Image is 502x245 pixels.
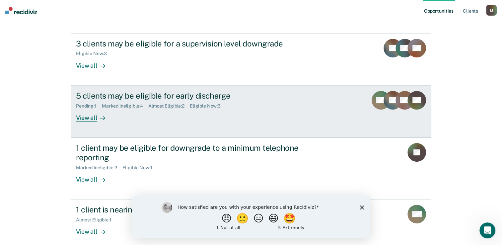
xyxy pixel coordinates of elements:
[71,138,431,200] a: 1 client may be eligible for downgrade to a minimum telephone reportingMarked Ineligible:2Eligibl...
[76,51,112,56] div: Eligible Now : 3
[190,103,226,109] div: Eligible Now : 3
[76,103,102,109] div: Pending : 1
[76,205,309,214] div: 1 client is nearing or past their full-term release date
[76,143,309,162] div: 1 client may be eligible for downgrade to a minimum telephone reporting
[76,56,113,69] div: View all
[132,196,370,238] iframe: Survey by Kim from Recidiviz
[76,217,117,223] div: Almost Eligible : 1
[76,91,309,101] div: 5 clients may be eligible for early discharge
[148,103,190,109] div: Almost Eligible : 2
[479,222,495,238] iframe: Intercom live chat
[71,86,431,138] a: 5 clients may be eligible for early dischargePending:1Marked Ineligible:4Almost Eligible:2Eligibl...
[76,165,122,171] div: Marked Ineligible : 2
[76,39,309,48] div: 3 clients may be eligible for a supervision level downgrade
[71,33,431,86] a: 3 clients may be eligible for a supervision level downgradeEligible Now:3View all
[122,165,158,171] div: Eligible Now : 1
[102,103,148,109] div: Marked Ineligible : 4
[486,5,497,16] button: M
[76,170,113,183] div: View all
[76,109,113,122] div: View all
[76,223,113,236] div: View all
[5,7,37,14] img: Recidiviz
